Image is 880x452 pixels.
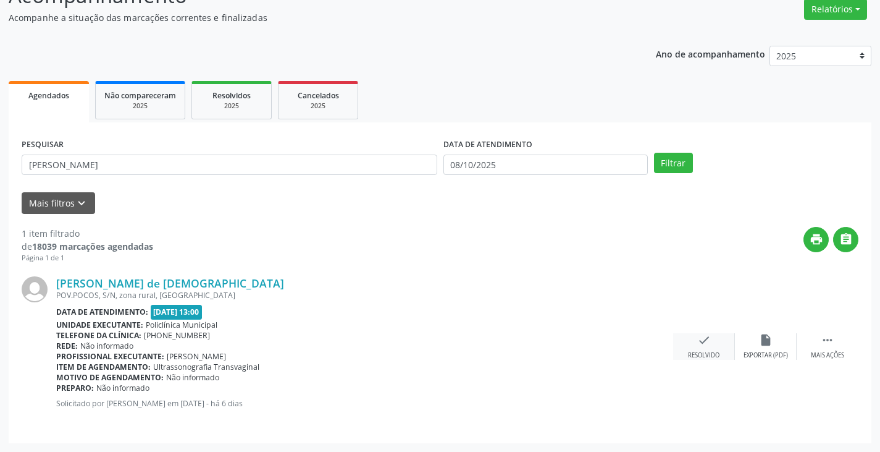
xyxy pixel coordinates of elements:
div: de [22,240,153,253]
input: Selecione um intervalo [443,155,648,176]
div: Exportar (PDF) [744,351,788,360]
div: Resolvido [688,351,719,360]
span: Agendados [28,90,69,101]
label: DATA DE ATENDIMENTO [443,135,532,155]
b: Item de agendamento: [56,362,151,372]
div: POV.POCOS, S/N, zona rural, [GEOGRAPHIC_DATA] [56,290,673,301]
b: Motivo de agendamento: [56,372,164,383]
a: [PERSON_NAME] de [DEMOGRAPHIC_DATA] [56,276,284,290]
strong: 18039 marcações agendadas [32,241,153,252]
span: Ultrassonografia Transvaginal [153,362,259,372]
div: 2025 [104,101,176,111]
span: [PHONE_NUMBER] [144,330,210,341]
i:  [821,333,834,347]
div: Página 1 de 1 [22,253,153,263]
b: Data de atendimento: [56,307,148,317]
div: 2025 [201,101,262,111]
i:  [839,232,853,246]
b: Telefone da clínica: [56,330,141,341]
span: Não informado [166,372,219,383]
button: Mais filtroskeyboard_arrow_down [22,192,95,214]
img: img [22,276,48,302]
p: Acompanhe a situação das marcações correntes e finalizadas [9,11,613,24]
b: Preparo: [56,383,94,393]
span: [PERSON_NAME] [167,351,226,362]
i: keyboard_arrow_down [75,197,88,210]
span: Cancelados [298,90,339,101]
i: print [810,232,823,246]
div: 1 item filtrado [22,227,153,240]
b: Unidade executante: [56,320,143,330]
p: Ano de acompanhamento [656,46,765,61]
span: [DATE] 13:00 [151,305,203,319]
div: Mais ações [811,351,844,360]
b: Profissional executante: [56,351,164,362]
button: Filtrar [654,153,693,174]
span: Policlínica Municipal [146,320,217,330]
span: Não informado [80,341,133,351]
span: Não informado [96,383,149,393]
i: check [697,333,711,347]
p: Solicitado por [PERSON_NAME] em [DATE] - há 6 dias [56,398,673,409]
b: Rede: [56,341,78,351]
label: PESQUISAR [22,135,64,155]
div: 2025 [287,101,349,111]
span: Resolvidos [212,90,251,101]
span: Não compareceram [104,90,176,101]
button: print [803,227,829,252]
i: insert_drive_file [759,333,773,347]
input: Nome, CNS [22,155,437,176]
button:  [833,227,858,252]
